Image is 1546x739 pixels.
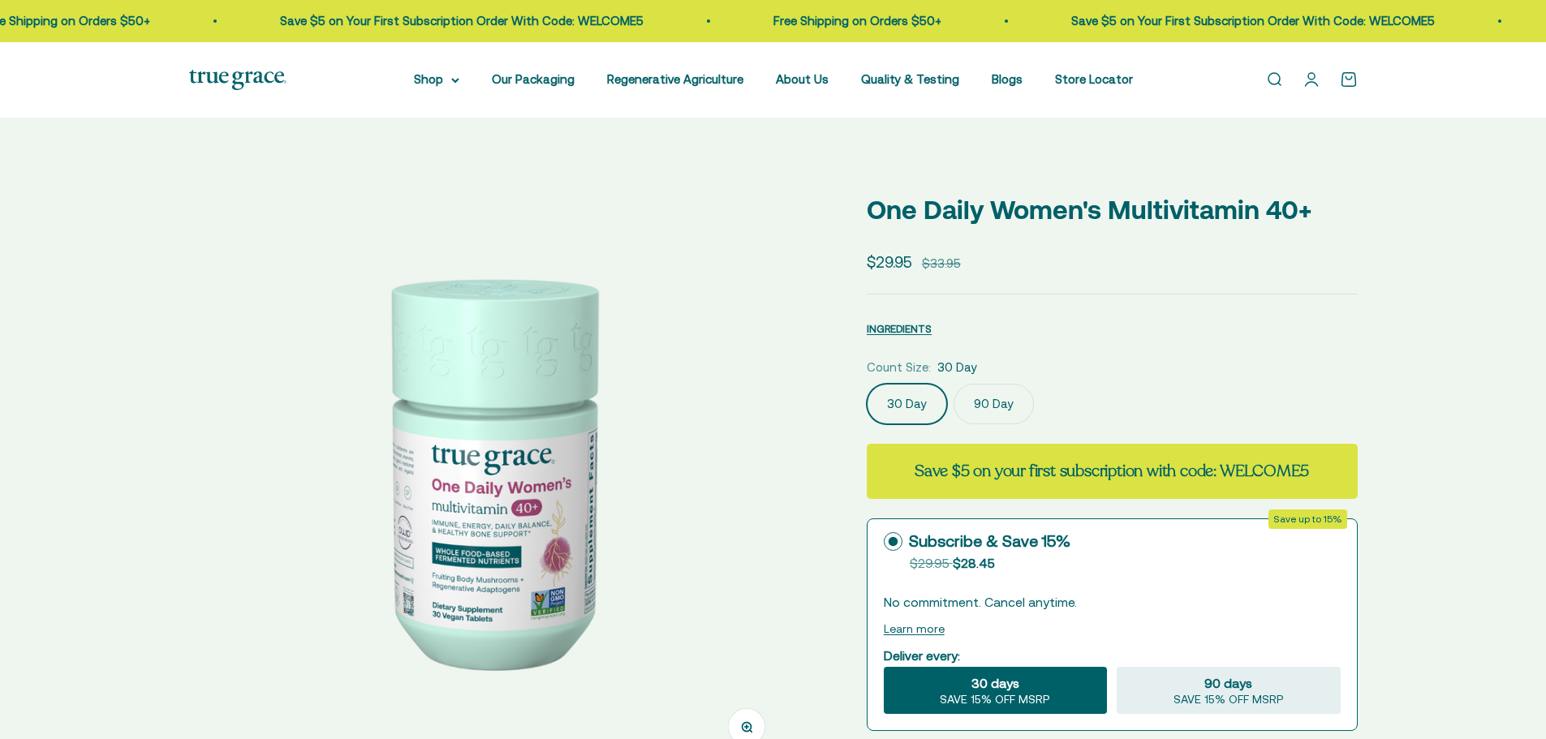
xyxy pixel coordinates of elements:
a: Blogs [992,72,1023,86]
a: Free Shipping on Orders $50+ [769,14,937,28]
summary: Shop [414,70,459,89]
a: Regenerative Agriculture [607,72,743,86]
sale-price: $29.95 [867,250,912,274]
p: Save $5 on Your First Subscription Order With Code: WELCOME5 [276,11,640,31]
a: Store Locator [1055,72,1133,86]
a: About Us [776,72,829,86]
strong: Save $5 on your first subscription with code: WELCOME5 [915,460,1309,482]
p: One Daily Women's Multivitamin 40+ [867,189,1358,230]
legend: Count Size: [867,358,931,377]
a: Our Packaging [492,72,575,86]
a: Quality & Testing [861,72,959,86]
span: INGREDIENTS [867,323,932,335]
p: Save $5 on Your First Subscription Order With Code: WELCOME5 [1067,11,1431,31]
span: 30 Day [937,358,977,377]
button: INGREDIENTS [867,319,932,338]
compare-at-price: $33.95 [922,254,961,273]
